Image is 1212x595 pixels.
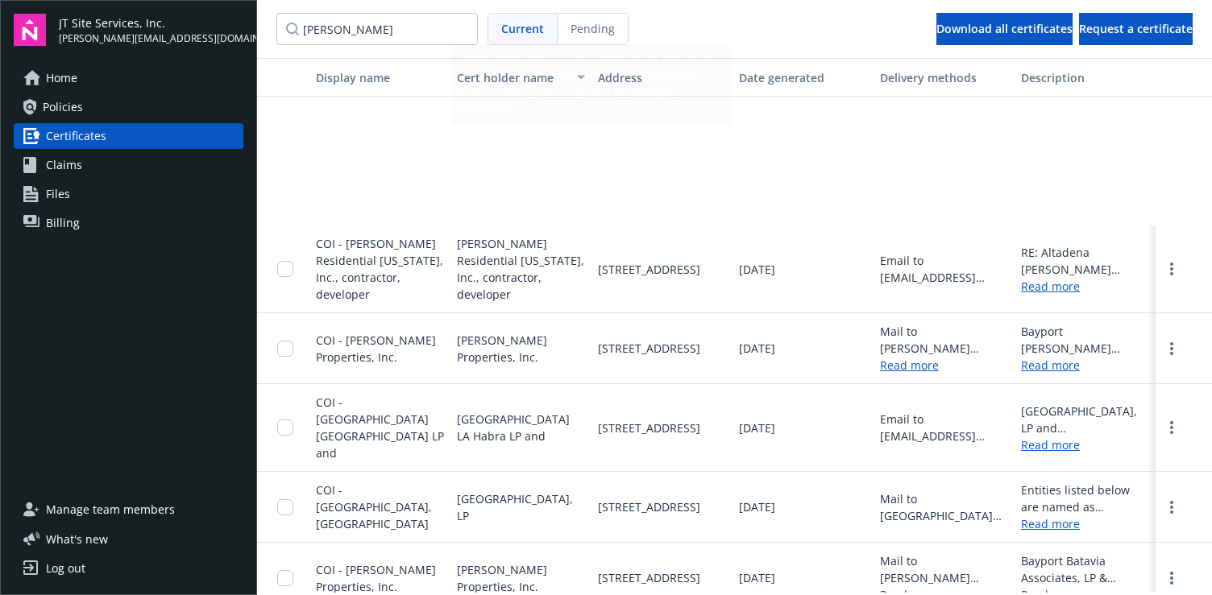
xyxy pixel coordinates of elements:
span: [DATE] [739,261,775,278]
div: Display name [316,69,444,86]
span: Billing [46,210,80,236]
a: Claims [14,152,243,178]
span: Request a certificate [1079,21,1193,36]
span: [DATE] [739,569,775,586]
span: COI - [GEOGRAPHIC_DATA] [GEOGRAPHIC_DATA] LP and [316,395,444,461]
input: Filter certificates... [276,13,478,45]
a: Read more [1021,357,1149,374]
button: Date generated [733,58,874,97]
a: Read more [880,357,939,373]
span: COI - [GEOGRAPHIC_DATA], [GEOGRAPHIC_DATA] [316,482,432,531]
div: Mail to [PERSON_NAME] Properties, Inc., [STREET_ADDRESS] [880,552,1008,586]
span: Manage team members [46,497,175,523]
div: Date generated [739,69,867,86]
div: RE: Altadena [PERSON_NAME] Residential. [PERSON_NAME] Residential [US_STATE], Inc., contractor, d... [1021,244,1149,278]
div: [GEOGRAPHIC_DATA], LP and [PERSON_NAME] Properties, Inc. and their officers, directors, owners, m... [1021,403,1149,436]
a: Read more [1021,278,1149,295]
span: Home [46,65,77,91]
a: more [1162,259,1181,279]
div: Entities listed below are named as Additional Insured to the General Liability and Auto Liability... [1021,481,1149,515]
span: [PERSON_NAME] Properties, Inc. [457,332,585,366]
button: Delivery methods [874,58,1015,97]
a: Policies [14,94,243,120]
div: Delivery methods [880,69,1008,86]
button: Description [1015,58,1156,97]
span: What ' s new [46,531,108,547]
div: Email to [EMAIL_ADDRESS][DOMAIN_NAME] [880,411,1008,444]
div: Mail to [GEOGRAPHIC_DATA][STREET_ADDRESS] [880,490,1008,524]
a: Read more [1021,515,1149,532]
span: [DATE] [739,340,775,357]
span: [DATE] [739,498,775,515]
input: Toggle Row Selected [277,570,293,586]
span: Policies [43,94,83,120]
span: [STREET_ADDRESS] [598,569,700,586]
button: JT Site Services, Inc.[PERSON_NAME][EMAIL_ADDRESS][DOMAIN_NAME] [59,14,243,46]
span: Pending [558,14,628,44]
button: Download all certificates [936,13,1073,45]
a: Files [14,181,243,207]
div: Description [1021,69,1149,86]
span: Files [46,181,70,207]
span: [STREET_ADDRESS] [598,498,700,515]
span: [GEOGRAPHIC_DATA], LP [457,490,585,524]
span: [DATE] [739,419,775,436]
a: more [1162,498,1181,517]
a: Billing [14,210,243,236]
span: Current [501,20,544,37]
div: Email to [EMAIL_ADDRESS][DOMAIN_NAME] [880,252,1008,286]
span: COI - [PERSON_NAME] Properties, Inc. [316,333,436,365]
span: [GEOGRAPHIC_DATA] LA Habra LP and [457,411,585,444]
a: Manage team members [14,497,243,523]
a: Certificates [14,123,243,149]
div: Bayport Batavia Associates, LP & [PERSON_NAME] Properties, Inc. are named as Additional Insured t... [1021,552,1149,586]
span: Certificates [46,123,106,149]
a: Read more [1021,436,1149,453]
a: more [1162,568,1181,588]
div: Log out [46,556,85,581]
span: Pending [571,20,615,37]
span: [PERSON_NAME] Residential [US_STATE], Inc., contractor, developer [457,235,585,303]
div: Bayport [PERSON_NAME] Associates LP and [PERSON_NAME] Properties Inc. are named as Additional Ins... [1021,323,1149,357]
span: COI - [PERSON_NAME] Properties, Inc. [316,562,436,594]
div: Mail to [PERSON_NAME] Properties, Inc., [STREET_ADDRESS] [880,323,1008,357]
input: Toggle Row Selected [277,419,293,436]
input: Toggle Row Selected [277,499,293,515]
span: Claims [46,152,82,178]
span: [STREET_ADDRESS] [598,340,700,357]
span: COI - [PERSON_NAME] Residential [US_STATE], Inc., contractor, developer [316,236,443,302]
span: [STREET_ADDRESS] [598,261,700,278]
img: navigator-logo.svg [14,14,46,46]
a: more [1162,339,1181,358]
span: JT Site Services, Inc. [59,14,243,31]
span: [STREET_ADDRESS] [598,419,700,436]
input: Toggle Row Selected [277,341,293,357]
button: Request a certificate [1079,13,1193,45]
button: Display name [309,58,450,97]
button: What's new [14,531,134,547]
input: Toggle Row Selected [277,261,293,277]
a: more [1162,418,1181,437]
span: [PERSON_NAME] Properties, Inc. [457,561,585,595]
span: [PERSON_NAME][EMAIL_ADDRESS][DOMAIN_NAME] [59,31,243,46]
a: Home [14,65,243,91]
div: Download all certificates [936,14,1073,44]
